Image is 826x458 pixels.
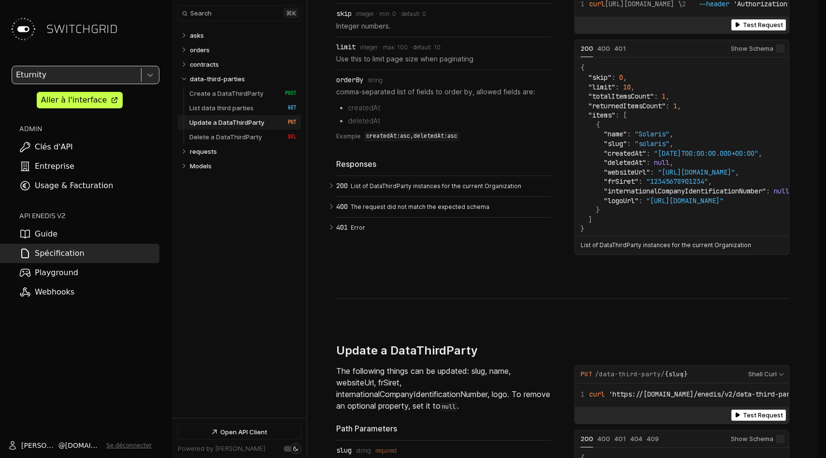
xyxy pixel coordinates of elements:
span: , [669,130,673,138]
em: {slug} [665,370,688,378]
span: "12345678901234" [646,177,708,186]
span: 200 [336,182,348,190]
li: createdAt [348,103,551,113]
span: "solaris" [635,139,669,148]
button: Test Request [731,410,786,421]
button: 200 List of DataThirdParty instances for the current Organization [336,176,551,196]
span: : [646,158,650,167]
span: 401 [614,435,626,443]
a: Open API Client [178,424,301,439]
span: curl [589,390,605,399]
button: Test Request [731,19,786,30]
h2: API ENEDIS v2 [19,211,159,221]
span: "totalItemsCount" [588,92,654,101]
span: 401 [336,223,348,231]
span: Search [190,10,212,17]
div: required [375,447,397,454]
span: "deletedAt" [604,158,646,167]
label: Show Schema [731,430,784,448]
span: , [669,158,673,167]
span: 10 [434,44,441,51]
span: 1 [673,102,677,110]
span: @ [58,441,65,450]
p: orders [190,45,210,54]
span: /data-third-party/ [595,370,688,379]
p: requests [190,147,217,156]
a: asks [190,28,297,43]
div: Example Responses [574,40,789,255]
span: 1 [662,92,666,101]
p: Use this to limit page size when paginating [336,54,551,64]
span: 409 [647,435,659,443]
div: Responses [336,159,551,170]
li: deletedAt [348,116,551,126]
div: min: [379,11,392,17]
p: List of DataThirdParty instances for the current Organization [581,241,751,250]
span: "[URL][DOMAIN_NAME]" [658,168,735,177]
span: 401 [614,44,626,52]
div: Path Parameters [336,423,551,434]
span: [ [623,111,627,119]
span: Test Request [743,21,783,29]
span: 400 [598,44,610,52]
span: POST [278,90,297,97]
label: Show Schema [731,40,784,58]
p: Error [351,223,548,232]
span: : [646,149,650,158]
span: 0 [392,11,396,17]
span: [DOMAIN_NAME] [65,441,102,450]
span: null [654,158,669,167]
span: : [650,168,654,177]
a: Powered by [PERSON_NAME] [178,445,265,452]
h2: ADMIN [19,124,159,133]
div: slug [336,446,352,454]
a: requests [190,144,297,159]
span: Test Request [743,412,783,419]
span: PUT [581,370,592,379]
span: [PERSON_NAME] [21,441,58,450]
span: , [735,168,739,177]
h3: Update a DataThirdParty [336,343,478,357]
p: Create a DataThirdParty [189,89,263,98]
button: Se déconnecter [106,442,152,449]
p: comma-separated list of fields to order by, allowed fields are: [336,87,551,97]
div: default: [401,11,422,17]
span: : [627,139,631,148]
span: "returnedItemsCount" [588,102,666,110]
span: "name" [604,130,627,138]
p: The following things can be updated: slug, name, websiteUrl, frSiret, internationalCompanyIdentif... [336,365,551,412]
p: contracts [190,60,219,69]
span: integer [360,44,378,51]
img: Switchgrid Logo [8,14,39,44]
span: string [368,77,383,84]
span: { [581,63,584,72]
a: Update a DataThirdParty PUT [189,115,297,130]
p: Integer numbers. [336,21,551,31]
span: , [708,177,712,186]
span: , [666,92,669,101]
p: Models [190,162,212,170]
a: Models [190,159,297,173]
span: "slug" [604,139,627,148]
p: Update a DataThirdParty [189,118,264,127]
p: The request did not match the expected schema [351,203,548,211]
span: "[URL][DOMAIN_NAME]" [646,196,724,205]
span: } [596,206,600,214]
a: List data third parties GET [189,101,297,115]
span: "items" [588,111,615,119]
span: 0 [619,73,623,82]
span: "[DATE]T00:00:00.000+00:00" [654,149,758,158]
span: : [654,92,658,101]
span: 400 [336,203,348,210]
span: , [758,149,762,158]
span: : [612,73,615,82]
a: orders [190,43,297,57]
span: "frSiret" [604,177,639,186]
div: limit [336,43,356,51]
div: max: [383,44,397,51]
span: string [356,447,371,454]
button: 400 The request did not match the expected schema [336,197,551,217]
span: 10 [623,83,631,91]
span: : [666,102,669,110]
span: 200 [581,44,593,52]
